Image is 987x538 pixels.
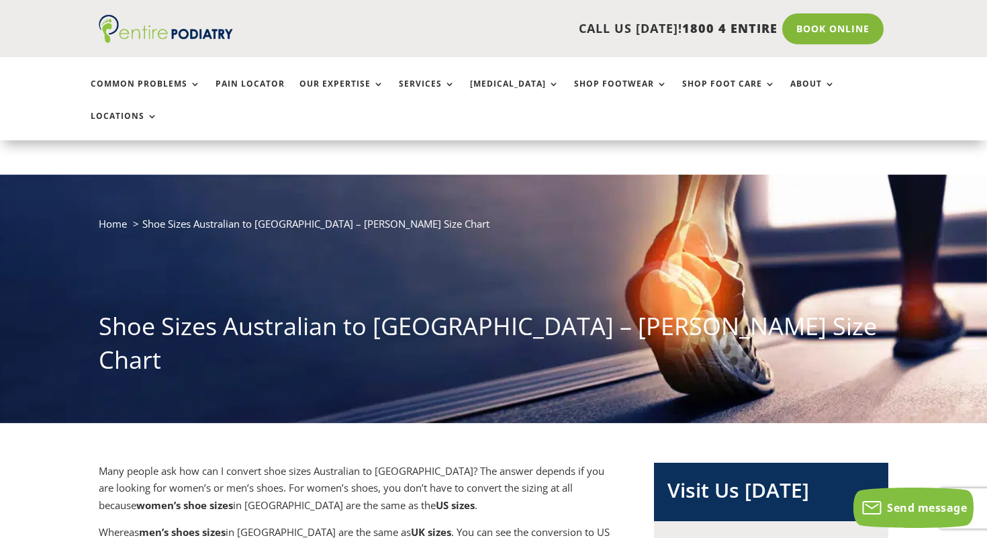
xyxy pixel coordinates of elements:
span: Send message [887,500,967,515]
span: 1800 4 ENTIRE [682,20,778,36]
a: Home [99,217,127,230]
h2: Visit Us [DATE] [667,476,875,511]
strong: US sizes [436,498,475,512]
a: [MEDICAL_DATA] [470,79,559,108]
a: Our Expertise [299,79,384,108]
a: Services [399,79,455,108]
span: Shoe Sizes Australian to [GEOGRAPHIC_DATA] – [PERSON_NAME] Size Chart [142,217,489,230]
p: Many people ask how can I convert shoe sizes Australian to [GEOGRAPHIC_DATA]? The answer depends ... [99,463,610,525]
nav: breadcrumb [99,215,888,242]
a: Pain Locator [216,79,285,108]
h1: Shoe Sizes Australian to [GEOGRAPHIC_DATA] – [PERSON_NAME] Size Chart [99,310,888,384]
button: Send message [853,488,974,528]
a: Book Online [782,13,884,44]
a: Locations [91,111,158,140]
a: Common Problems [91,79,201,108]
a: Shop Footwear [574,79,667,108]
img: logo (1) [99,15,233,43]
p: CALL US [DATE]! [281,20,778,38]
a: Shop Foot Care [682,79,775,108]
a: About [790,79,835,108]
a: Entire Podiatry [99,32,233,46]
strong: women’s shoe sizes [136,498,233,512]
